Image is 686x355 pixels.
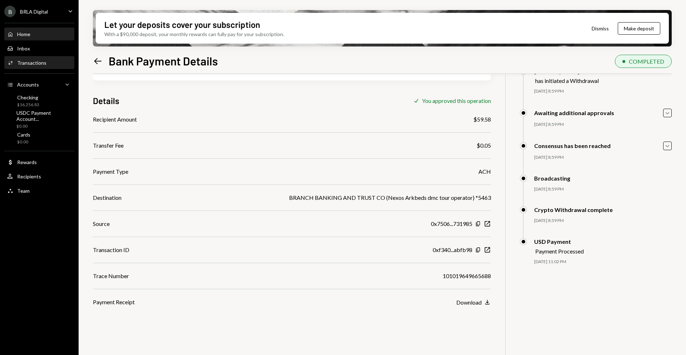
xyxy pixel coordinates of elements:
a: Team [4,184,74,197]
div: Transfer Fee [93,141,124,150]
button: Make deposit [618,22,660,35]
a: Accounts [4,78,74,91]
div: Transactions [17,60,46,66]
div: 0xf340...abfb98 [433,246,472,254]
div: Download [456,299,482,306]
div: Consensus has been reached [534,142,611,149]
div: With a $90,000 deposit, your monthly rewards can fully pay for your subscription. [104,30,284,38]
div: Destination [93,193,121,202]
div: has initiated a Withdrawal [535,77,599,84]
a: Rewards [4,156,74,168]
div: [DATE] 11:02 PM [534,259,672,265]
div: $0.00 [17,139,30,145]
div: Let your deposits cover your subscription [104,19,260,30]
div: BRANCH BANKING AND TRUST CO (Nexos Arkbeds dmc tour operator) *5463 [289,193,491,202]
div: 101019649665688 [443,272,491,280]
div: 0x7506...731985 [431,220,472,228]
a: Recipients [4,170,74,183]
div: $0.05 [477,141,491,150]
div: Checking [17,94,39,100]
div: Payment Type [93,167,128,176]
div: Cards [17,132,30,138]
div: USD Payment [534,238,584,245]
div: COMPLETED [629,58,664,65]
div: Accounts [17,82,39,88]
div: [DATE] 8:59 PM [534,218,672,224]
button: Dismiss [583,20,618,37]
div: Trace Number [93,272,129,280]
div: Crypto Withdrawal complete [534,206,613,213]
a: Inbox [4,42,74,55]
div: Recipient Amount [93,115,137,124]
div: [DATE] 8:59 PM [534,88,672,94]
div: USDC Payment Account... [16,110,71,122]
div: [DATE] 8:59 PM [534,186,672,192]
div: B [4,6,16,17]
div: [DATE] 8:59 PM [534,122,672,128]
div: Transaction ID [93,246,129,254]
div: Recipients [17,173,41,179]
div: $59.58 [473,115,491,124]
div: Inbox [17,45,30,51]
h3: Details [93,95,119,107]
div: You approved this operation [422,97,491,104]
a: Cards$0.00 [4,129,74,147]
div: Payment Receipt [93,298,135,306]
div: Broadcasting [534,175,570,182]
div: $16,256.83 [17,102,39,108]
div: $0.00 [16,123,71,129]
div: Payment Processed [535,248,584,255]
div: Awaiting additional approvals [534,109,614,116]
div: Source [93,220,110,228]
a: USDC Payment Account...$0.00 [4,111,74,128]
h1: Bank Payment Details [109,54,218,68]
button: Download [456,299,491,306]
div: Team [17,188,30,194]
div: [DATE] 8:59 PM [534,154,672,161]
div: ACH [478,167,491,176]
div: Rewards [17,159,37,165]
a: Checking$16,256.83 [4,92,74,109]
div: Home [17,31,30,37]
a: Transactions [4,56,74,69]
div: BRLA Digital [20,9,48,15]
a: Home [4,28,74,40]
